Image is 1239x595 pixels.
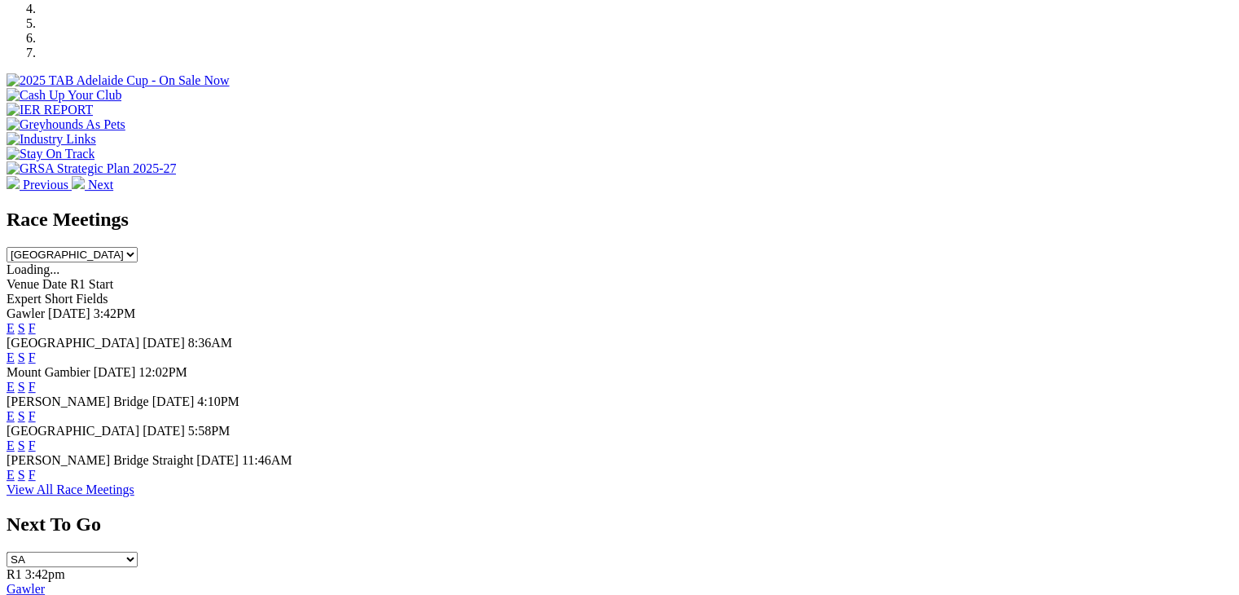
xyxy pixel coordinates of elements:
span: Mount Gambier [7,365,90,379]
span: Fields [76,292,108,306]
a: E [7,321,15,335]
span: R1 [7,567,22,581]
span: [GEOGRAPHIC_DATA] [7,424,139,438]
span: Date [42,277,67,291]
a: F [29,409,36,423]
span: 12:02PM [138,365,187,379]
span: [DATE] [152,394,195,408]
span: Expert [7,292,42,306]
a: S [18,350,25,364]
a: F [29,350,36,364]
span: Next [88,178,113,192]
a: View All Race Meetings [7,483,134,496]
span: [DATE] [196,453,239,467]
span: 8:36AM [188,336,232,350]
span: Loading... [7,262,59,276]
a: E [7,439,15,452]
span: [DATE] [94,365,136,379]
img: Greyhounds As Pets [7,117,125,132]
a: F [29,321,36,335]
span: Previous [23,178,68,192]
img: chevron-right-pager-white.svg [72,176,85,189]
span: [PERSON_NAME] Bridge Straight [7,453,193,467]
a: S [18,439,25,452]
img: 2025 TAB Adelaide Cup - On Sale Now [7,73,230,88]
h2: Race Meetings [7,209,1232,231]
img: Cash Up Your Club [7,88,121,103]
a: F [29,380,36,394]
a: E [7,380,15,394]
span: Venue [7,277,39,291]
img: Industry Links [7,132,96,147]
a: Next [72,178,113,192]
a: S [18,468,25,482]
a: F [29,439,36,452]
a: S [18,409,25,423]
a: S [18,321,25,335]
a: E [7,468,15,482]
span: 3:42pm [25,567,65,581]
img: chevron-left-pager-white.svg [7,176,20,189]
img: IER REPORT [7,103,93,117]
span: [PERSON_NAME] Bridge [7,394,149,408]
img: GRSA Strategic Plan 2025-27 [7,161,176,176]
img: Stay On Track [7,147,94,161]
a: E [7,409,15,423]
span: [GEOGRAPHIC_DATA] [7,336,139,350]
a: F [29,468,36,482]
span: 3:42PM [94,306,136,320]
span: [DATE] [143,424,185,438]
span: 4:10PM [197,394,239,408]
h2: Next To Go [7,513,1232,535]
a: S [18,380,25,394]
span: Gawler [7,306,45,320]
a: E [7,350,15,364]
span: R1 Start [70,277,113,291]
a: Previous [7,178,72,192]
span: Short [45,292,73,306]
span: 11:46AM [242,453,292,467]
span: [DATE] [143,336,185,350]
span: [DATE] [48,306,90,320]
span: 5:58PM [188,424,231,438]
